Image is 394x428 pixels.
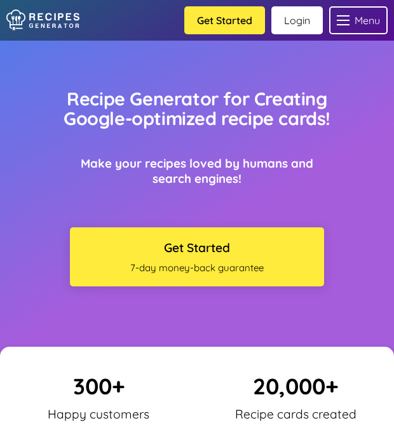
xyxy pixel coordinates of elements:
p: Recipe cards created [210,406,381,422]
h3: Make your recipes loved by humans and search engines! [70,156,324,186]
a: Login [271,6,323,34]
h1: Recipe Generator for Creating Google-optimized recipe cards! [39,89,355,129]
p: Happy customers [13,406,184,422]
button: Get Started [184,6,265,34]
p: 300+ [10,372,187,400]
span: 7-day money-back guarantee [76,262,318,274]
p: 20,000+ [207,372,384,400]
button: Get Started7-day money-back guarantee [70,227,324,286]
button: Menu [329,6,388,34]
